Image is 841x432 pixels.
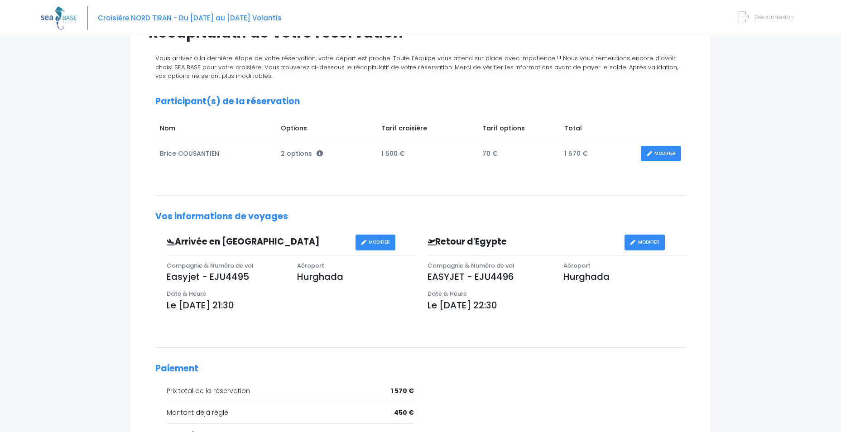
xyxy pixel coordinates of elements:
[155,119,276,141] td: Nom
[560,141,637,166] td: 1 570 €
[377,119,478,141] td: Tarif croisière
[391,386,414,396] span: 1 570 €
[641,146,681,162] a: MODIFIER
[563,270,686,283] p: Hurghada
[167,386,414,396] div: Prix total de la réservation
[160,237,356,247] h3: Arrivée en [GEOGRAPHIC_DATA]
[394,408,414,418] span: 450 €
[421,237,625,247] h3: Retour d'Egypte
[297,261,324,270] span: Aéroport
[625,235,665,250] a: MODIFIER
[167,408,414,418] div: Montant déjà réglé
[98,13,282,23] span: Croisière NORD TIRAN - Du [DATE] au [DATE] Volantis
[149,24,692,41] h1: Récapitulatif de votre réservation
[167,261,254,270] span: Compagnie & Numéro de vol
[428,261,514,270] span: Compagnie & Numéro de vol
[155,54,678,80] span: Vous arrivez à la dernière étape de votre réservation, votre départ est proche. Toute l’équipe vo...
[155,211,686,222] h2: Vos informations de voyages
[478,141,560,166] td: 70 €
[478,119,560,141] td: Tarif options
[167,270,284,283] p: Easyjet - EJU4495
[428,289,467,298] span: Date & Heure
[428,298,686,312] p: Le [DATE] 22:30
[560,119,637,141] td: Total
[428,270,550,283] p: EASYJET - EJU4496
[155,364,686,374] h2: Paiement
[297,270,414,283] p: Hurghada
[155,141,276,166] td: Brice COUSANTIEN
[167,289,206,298] span: Date & Heure
[563,261,591,270] span: Aéroport
[155,96,686,107] h2: Participant(s) de la réservation
[276,119,377,141] td: Options
[167,298,414,312] p: Le [DATE] 21:30
[356,235,396,250] a: MODIFIER
[281,149,323,158] span: 2 options
[377,141,478,166] td: 1 500 €
[754,13,794,21] span: Déconnexion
